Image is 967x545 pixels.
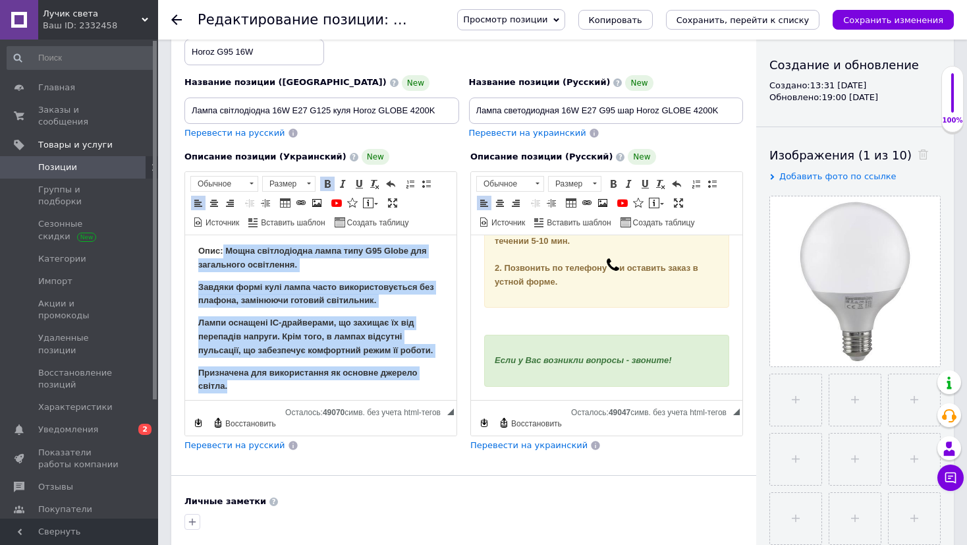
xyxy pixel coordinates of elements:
[38,503,92,515] span: Покупатели
[489,217,525,229] span: Источник
[38,253,86,265] span: Категории
[171,14,182,25] div: Вернуться назад
[184,440,285,450] span: Перевести на русский
[477,196,491,210] a: По левому краю
[419,177,433,191] a: Вставить / удалить маркированный список
[622,177,636,191] a: Курсив (Ctrl+I)
[705,177,719,191] a: Вставить / удалить маркированный список
[606,177,621,191] a: Полужирный (Ctrl+B)
[733,409,740,415] span: Перетащите для изменения размера
[294,196,308,210] a: Вставить/Редактировать ссылку (Ctrl+L)
[246,215,327,229] a: Вставить шаблон
[333,215,411,229] a: Создать таблицу
[625,75,653,91] span: New
[191,416,206,430] a: Сделать резервную копию сейчас
[361,196,380,210] a: Вставить сообщение
[769,80,941,92] div: Создано: 13:31 [DATE]
[545,217,611,229] span: Вставить шаблон
[609,408,630,417] span: 49047
[223,418,276,430] span: Восстановить
[278,196,292,210] a: Таблица
[7,46,155,70] input: Поиск
[345,217,409,229] span: Создать таблицу
[191,177,245,191] span: Обычное
[469,77,611,87] span: Название позиции (Русский)
[469,128,586,138] span: Перевести на украинский
[385,196,400,210] a: Развернуть
[262,176,316,192] a: Размер
[38,424,98,436] span: Уведомления
[13,132,233,156] strong: Призначена для використання як основне джерело світла.
[477,215,527,229] a: Источник
[13,11,242,34] strong: Опис: Мощна світлодіодна лампа типу G95 Globe для загального освітлення.
[259,217,325,229] span: Вставить шаблон
[184,77,387,87] span: Название позиции ([GEOGRAPHIC_DATA])
[528,196,543,210] a: Уменьшить отступ
[509,418,562,430] span: Восстановить
[843,15,943,25] i: Сохранить изменения
[184,128,285,138] span: Перевести на русский
[493,196,507,210] a: По центру
[509,196,523,210] a: По правому краю
[769,147,941,163] div: Изображения (1 из 10)
[580,196,594,210] a: Вставить/Редактировать ссылку (Ctrl+L)
[38,161,77,173] span: Позиции
[383,177,398,191] a: Отменить (Ctrl+Z)
[198,12,829,28] h1: Редактирование позиции: Лампа світлодіодна 16W E27 G125 куля Horoz GLOBE 3000K
[191,196,206,210] a: По левому краю
[497,416,564,430] a: Восстановить
[138,424,152,435] span: 2
[937,465,964,491] button: Чат с покупателем
[564,196,578,210] a: Таблица
[38,218,122,242] span: Сезонные скидки
[336,177,350,191] a: Курсив (Ctrl+I)
[549,177,588,191] span: Размер
[942,116,963,125] div: 100%
[833,10,954,30] button: Сохранить изменения
[323,408,345,417] span: 49070
[653,177,668,191] a: Убрать форматирование
[223,196,237,210] a: По правому краю
[589,15,642,25] span: Копировать
[43,8,142,20] span: Лучик света
[402,75,429,91] span: New
[13,47,249,71] strong: Завдяки формі кулі лампа часто використовується без плафона, замінюючи готовий світильник.
[13,82,248,120] strong: Лампи оснащені IC-драйверами, що захищає їх від перепадів напруги. Крім того, в лампах відсутні п...
[185,235,456,400] iframe: Визуальный текстовый редактор, 96BF483D-BDA5-4C14-A51B-B36A8E3D4B50
[320,177,335,191] a: Полужирный (Ctrl+B)
[671,196,686,210] a: Развернуть
[477,416,491,430] a: Сделать резервную копию сейчас
[204,217,239,229] span: Источник
[38,298,122,322] span: Акции и промокоды
[532,215,613,229] a: Вставить шаблон
[263,177,302,191] span: Размер
[477,177,531,191] span: Обычное
[329,196,344,210] a: Добавить видео с YouTube
[476,176,544,192] a: Обычное
[38,139,113,151] span: Товары и услуги
[631,217,695,229] span: Создать таблицу
[548,176,601,192] a: Размер
[191,215,241,229] a: Источник
[38,401,113,413] span: Характеристики
[38,481,73,493] span: Отзывы
[38,367,122,391] span: Восстановление позиций
[469,98,744,124] input: Например, H&M женское платье зеленое 38 размер вечернее макси с блестками
[666,10,820,30] button: Сохранить, перейти к списку
[207,196,221,210] a: По центру
[211,416,278,430] a: Восстановить
[310,196,324,210] a: Изображение
[447,409,454,415] span: Перетащите для изменения размера
[544,196,559,210] a: Увеличить отступ
[362,149,389,165] span: New
[184,496,266,506] b: Личные заметки
[578,10,653,30] button: Копировать
[638,177,652,191] a: Подчеркнутый (Ctrl+U)
[258,196,273,210] a: Увеличить отступ
[615,196,630,210] a: Добавить видео с YouTube
[769,57,941,73] div: Создание и обновление
[669,177,684,191] a: Отменить (Ctrl+Z)
[285,405,447,417] div: Подсчет символов
[769,92,941,103] div: Обновлено: 19:00 [DATE]
[463,14,547,24] span: Просмотр позиции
